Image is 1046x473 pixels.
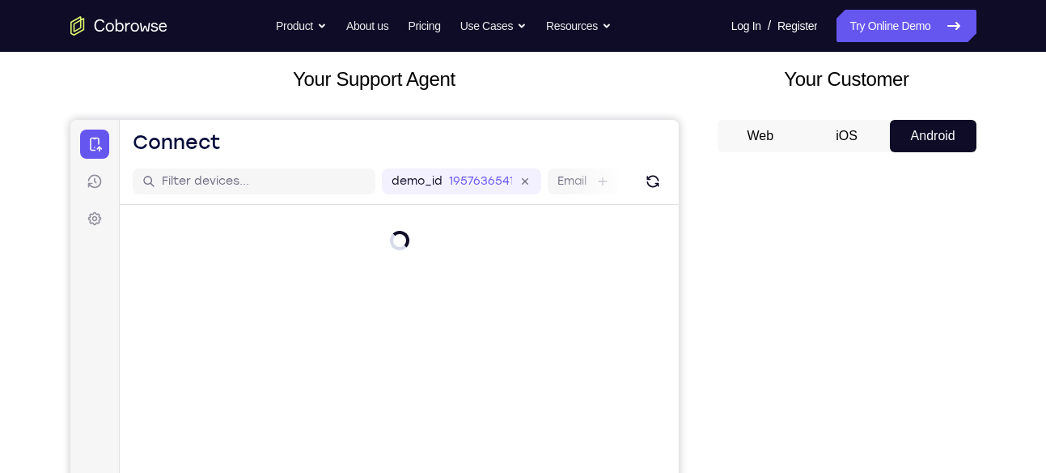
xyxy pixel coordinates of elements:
[70,16,167,36] a: Go to the home page
[718,65,976,94] h2: Your Customer
[731,10,761,42] a: Log In
[460,10,527,42] button: Use Cases
[890,120,976,152] button: Android
[777,10,817,42] a: Register
[70,65,679,94] h2: Your Support Agent
[546,10,612,42] button: Resources
[408,10,440,42] a: Pricing
[346,10,388,42] a: About us
[803,120,890,152] button: iOS
[768,16,771,36] span: /
[718,120,804,152] button: Web
[836,10,976,42] a: Try Online Demo
[276,10,327,42] button: Product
